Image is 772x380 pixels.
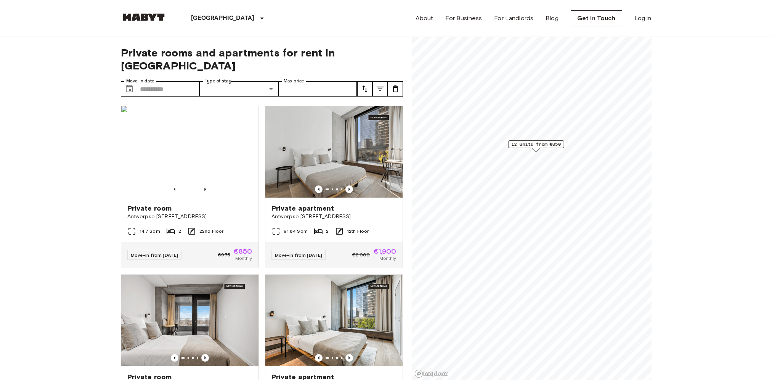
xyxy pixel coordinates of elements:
img: Marketing picture of unit BE-23-003-090-002 [121,106,258,198]
span: 12th Floor [347,228,369,235]
button: Previous image [201,354,209,362]
button: Choose date [122,81,137,97]
span: Private apartment [271,204,334,213]
label: Max price [284,78,304,84]
span: Private room [127,204,172,213]
a: Get in Touch [571,10,622,26]
button: tune [388,81,403,97]
span: €975 [218,251,230,258]
a: For Business [445,14,482,23]
button: Previous image [315,354,323,362]
button: Previous image [315,185,323,193]
span: €850 [233,248,252,255]
button: Previous image [345,354,353,362]
a: Mapbox logo [414,369,448,378]
span: Move-in from [DATE] [275,252,323,258]
a: Blog [546,14,559,23]
button: Previous image [345,185,353,193]
span: Private rooms and apartments for rent in [GEOGRAPHIC_DATA] [121,46,403,72]
span: Move-in from [DATE] [131,252,178,258]
span: Antwerpse [STREET_ADDRESS] [127,213,252,221]
button: Previous image [201,185,209,193]
a: Marketing picture of unit BE-23-003-045-001Previous imagePrevious imagePrivate apartmentAntwerpse... [265,106,403,268]
img: Marketing picture of unit BE-23-003-045-001 [265,106,403,198]
span: €2,000 [352,251,370,258]
button: tune [357,81,372,97]
a: For Landlords [494,14,533,23]
label: Move-in date [126,78,154,84]
p: [GEOGRAPHIC_DATA] [191,14,255,23]
span: €1,900 [373,248,396,255]
a: Log in [634,14,652,23]
button: tune [372,81,388,97]
button: Previous image [171,185,178,193]
a: Marketing picture of unit BE-23-003-090-002Previous imagePrevious imagePrivate roomAntwerpse [STR... [121,106,259,268]
a: About [416,14,433,23]
span: 22nd Floor [199,228,224,235]
span: 14.7 Sqm [140,228,160,235]
span: 2 [326,228,329,235]
img: Marketing picture of unit BE-23-003-062-001 [121,275,258,366]
img: Habyt [121,13,167,21]
span: 2 [178,228,181,235]
span: Monthly [379,255,396,262]
span: 91.84 Sqm [284,228,308,235]
span: Antwerpse [STREET_ADDRESS] [271,213,396,221]
div: Map marker [508,140,564,152]
span: Monthly [235,255,252,262]
img: Marketing picture of unit BE-23-003-014-001 [265,275,403,366]
span: 12 units from €850 [511,141,560,148]
button: Previous image [171,354,178,362]
label: Type of stay [205,78,231,84]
